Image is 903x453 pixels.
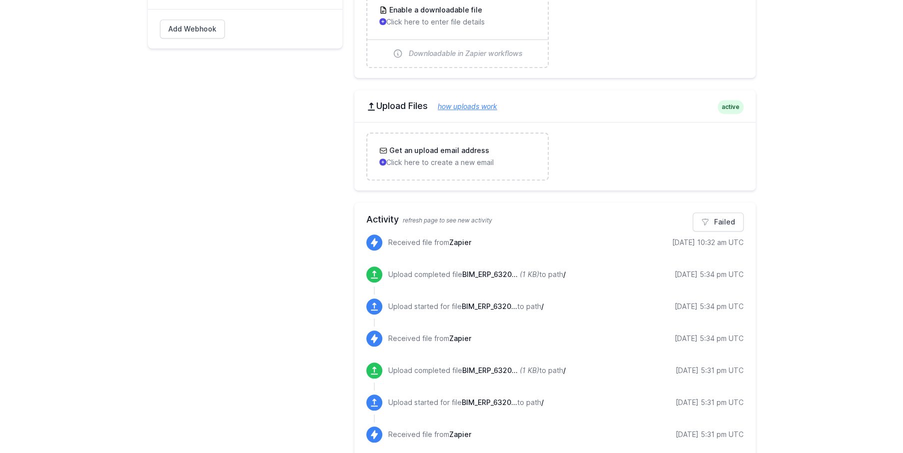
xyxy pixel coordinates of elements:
span: / [541,302,544,310]
span: Zapier [449,238,471,246]
h2: Activity [366,212,744,226]
span: BIM_ERP_6320750-20250814193416120.txt [462,270,518,278]
div: [DATE] 10:32 am UTC [672,237,744,247]
div: [DATE] 5:34 pm UTC [675,301,744,311]
span: / [563,366,566,374]
a: Get an upload email address Click here to create a new email [367,133,548,179]
span: BIM_ERP_6320750-20250814193416120.txt [462,302,517,310]
span: Zapier [449,334,471,342]
p: Click here to enter file details [379,17,536,27]
a: Add Webhook [160,19,225,38]
span: BIM_ERP_6320749-20250814193116249.txt [462,366,518,374]
div: [DATE] 5:34 pm UTC [675,333,744,343]
p: Upload completed file to path [388,269,566,279]
div: [DATE] 5:31 pm UTC [676,429,744,439]
div: [DATE] 5:34 pm UTC [675,269,744,279]
p: Received file from [388,333,471,343]
p: Upload started for file to path [388,397,544,407]
p: Upload started for file to path [388,301,544,311]
p: Click here to create a new email [379,157,536,167]
p: Received file from [388,429,471,439]
h2: Upload Files [366,100,744,112]
div: [DATE] 5:31 pm UTC [676,397,744,407]
span: / [541,398,544,406]
i: (1 KB) [520,270,539,278]
h3: Enable a downloadable file [387,5,482,15]
span: BIM_ERP_6320749-20250814193116249.txt [462,398,517,406]
span: / [563,270,566,278]
iframe: Drift Widget Chat Controller [853,403,891,441]
i: (1 KB) [520,366,539,374]
span: Downloadable in Zapier workflows [409,48,523,58]
a: how uploads work [428,102,497,110]
p: Received file from [388,237,471,247]
span: active [718,100,744,114]
p: Upload completed file to path [388,365,566,375]
h3: Get an upload email address [387,145,489,155]
div: [DATE] 5:31 pm UTC [676,365,744,375]
span: refresh page to see new activity [403,216,492,224]
span: Zapier [449,430,471,438]
a: Failed [693,212,744,231]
